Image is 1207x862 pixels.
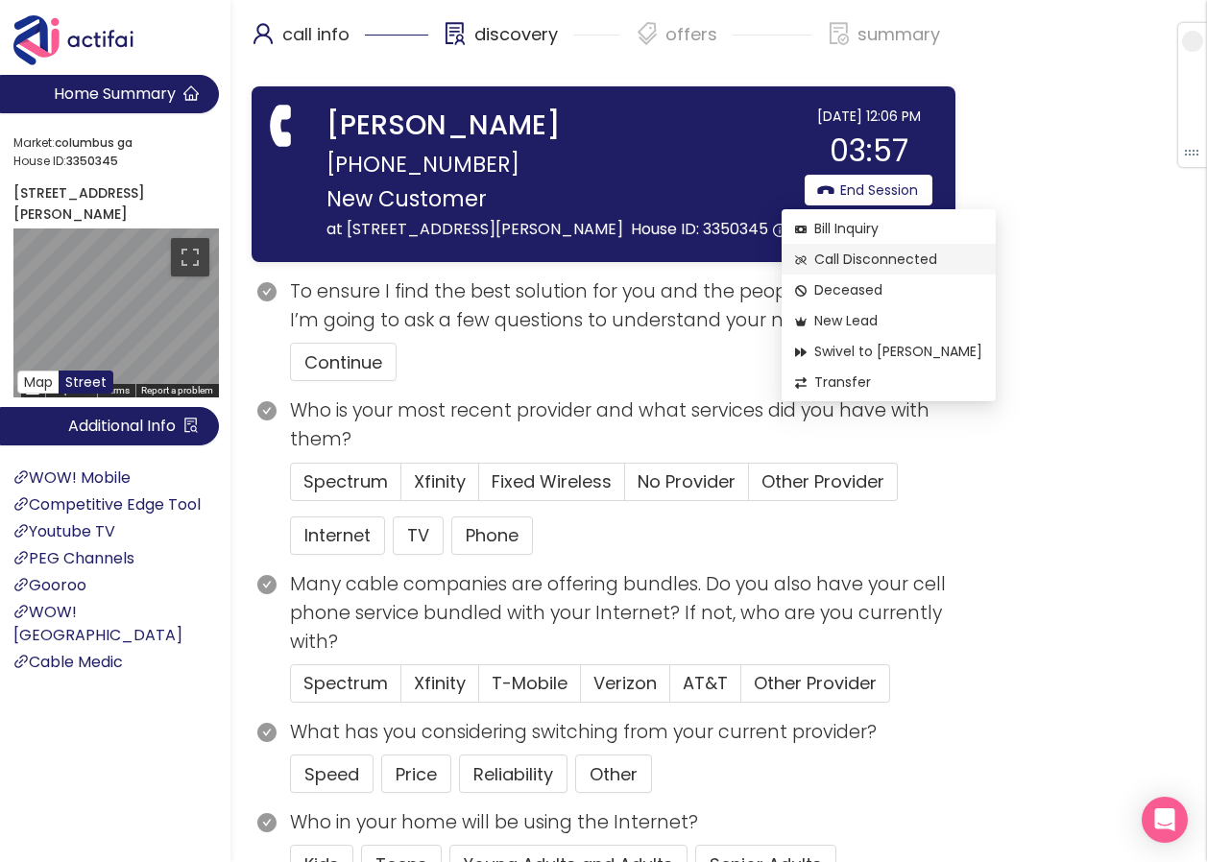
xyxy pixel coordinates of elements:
span: Call Disconnected [795,249,982,270]
span: Street [65,372,107,392]
p: discovery [474,19,558,50]
span: AT&T [683,671,728,695]
span: Xfinity [414,469,466,493]
a: PEG Channels [13,547,134,569]
p: offers [665,19,717,50]
p: Many cable companies are offering bundles. Do you also have your cell phone service bundled with ... [290,570,955,658]
span: phone [263,106,303,146]
span: Spectrum [303,671,388,695]
div: [DATE] 12:06 PM [805,106,932,127]
a: Youtube TV [13,520,115,542]
span: link [13,604,29,619]
span: Market: [13,134,213,153]
p: summary [857,19,940,50]
span: Xfinity [414,671,466,695]
span: check-circle [257,813,277,832]
a: WOW! Mobile [13,467,131,489]
span: at [STREET_ADDRESS][PERSON_NAME] [326,218,623,240]
span: [PHONE_NUMBER] [326,146,519,182]
strong: [STREET_ADDRESS][PERSON_NAME] [13,183,145,224]
button: Toggle fullscreen view [171,238,209,276]
div: call info [252,19,428,67]
strong: 3350345 [66,153,118,169]
span: Deceased [795,279,982,300]
p: call info [282,19,350,50]
strong: [PERSON_NAME] [326,106,561,146]
span: link [13,577,29,592]
span: Verizon [593,671,657,695]
button: Other [575,754,652,793]
span: House ID: [13,153,213,171]
span: No Provider [638,469,736,493]
span: link [13,654,29,669]
a: Terms (opens in new tab) [103,385,130,395]
div: discovery [444,19,620,67]
p: Who in your home will be using the Internet? [290,808,955,837]
button: Reliability [459,754,567,793]
div: 03:57 [805,127,932,175]
p: What has you considering switching from your current provider? [290,718,955,747]
span: check-circle [257,575,277,594]
button: Continue [290,343,397,381]
div: Open Intercom Messenger [1142,797,1188,843]
span: solution [444,22,467,45]
a: Competitive Edge Tool [13,493,201,515]
a: Cable Medic [13,651,123,673]
button: Price [381,754,451,793]
span: T-Mobile [492,671,567,695]
span: file-done [828,22,851,45]
p: To ensure I find the best solution for you and the people in your home, I’m going to ask a few qu... [290,277,955,335]
button: Phone [451,516,533,555]
a: Report a problem [141,385,213,395]
span: tags [636,22,659,45]
div: summary [827,19,940,67]
span: link [13,550,29,565]
p: Who is your most recent provider and what services did you have with them? [290,396,955,454]
span: link [13,523,29,539]
button: End Session [805,175,932,205]
button: Speed [290,754,374,793]
span: check-circle [257,282,277,301]
button: TV [393,516,444,555]
a: WOW! [GEOGRAPHIC_DATA] [13,601,182,646]
strong: columbus ga [55,134,133,151]
a: Gooroo [13,574,86,596]
span: House ID: 3350345 [631,218,768,240]
div: Map [13,228,219,397]
span: link [13,496,29,512]
span: user [252,22,275,45]
div: Street View [13,228,219,397]
span: Swivel to [PERSON_NAME] [795,341,982,362]
p: New Customer [326,182,795,216]
span: Other Provider [761,469,884,493]
span: Spectrum [303,469,388,493]
img: Actifai Logo [13,15,152,65]
span: check-circle [257,401,277,420]
div: offers [635,19,811,67]
span: link [13,469,29,485]
span: Fixed Wireless [492,469,612,493]
span: Transfer [795,371,982,393]
span: Map [24,372,53,392]
span: check-circle [257,723,277,742]
span: New Lead [795,310,982,331]
span: Bill Inquiry [795,218,982,239]
button: Internet [290,516,385,555]
span: Other Provider [754,671,877,695]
